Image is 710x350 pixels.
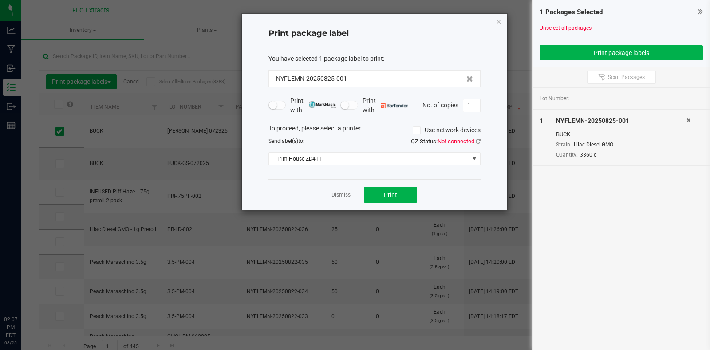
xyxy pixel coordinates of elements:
a: Dismiss [331,191,351,199]
span: Strain: [556,142,572,148]
div: : [268,54,481,63]
span: Print [384,191,397,198]
span: Print with [363,96,408,115]
span: Print with [290,96,336,115]
div: BUCK [556,130,686,139]
span: Send to: [268,138,304,144]
span: 3360 g [580,152,597,158]
span: Quantity: [556,152,578,158]
a: Unselect all packages [540,25,592,31]
iframe: Resource center [9,279,35,306]
span: NYFLEMN-20250825-001 [276,74,347,83]
span: Not connected [438,138,474,145]
span: You have selected 1 package label to print [268,55,383,62]
div: To proceed, please select a printer. [262,124,487,137]
span: Scan Packages [608,74,645,81]
span: Lilac Diesel GMO [574,142,613,148]
img: mark_magic_cybra.png [309,101,336,108]
img: bartender.png [381,103,408,108]
span: QZ Status: [411,138,481,145]
button: Print [364,187,417,203]
label: Use network devices [413,126,481,135]
button: Print package labels [540,45,703,60]
span: 1 [540,117,543,124]
div: NYFLEMN-20250825-001 [556,116,686,126]
h4: Print package label [268,28,481,39]
span: No. of copies [422,101,458,108]
span: label(s) [280,138,298,144]
span: Lot Number: [540,94,569,102]
span: Trim House ZD411 [269,153,469,165]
